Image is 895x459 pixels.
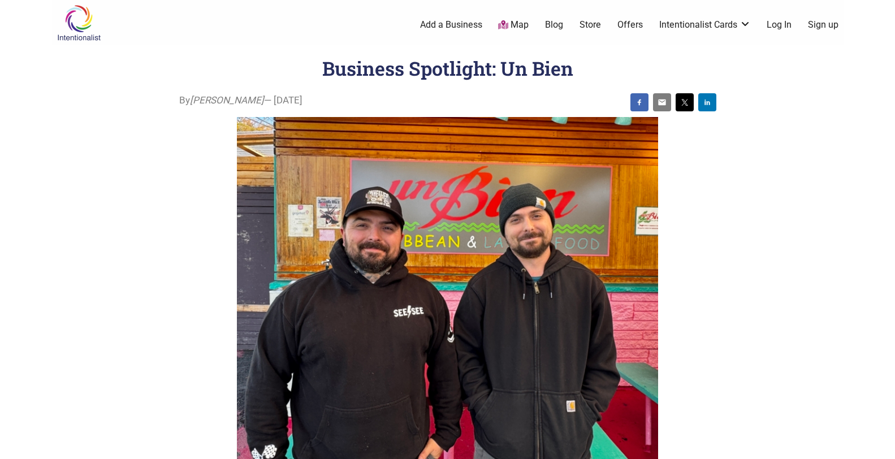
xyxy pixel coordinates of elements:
[179,93,302,108] span: By — [DATE]
[635,98,644,107] img: facebook sharing button
[322,55,573,81] h1: Business Spotlight: Un Bien
[545,19,563,31] a: Blog
[52,5,106,41] img: Intentionalist
[703,98,712,107] img: linkedin sharing button
[617,19,643,31] a: Offers
[658,98,667,107] img: email sharing button
[659,19,751,31] a: Intentionalist Cards
[767,19,792,31] a: Log In
[580,19,601,31] a: Store
[808,19,838,31] a: Sign up
[190,94,264,106] i: [PERSON_NAME]
[498,19,529,32] a: Map
[680,98,689,107] img: twitter sharing button
[420,19,482,31] a: Add a Business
